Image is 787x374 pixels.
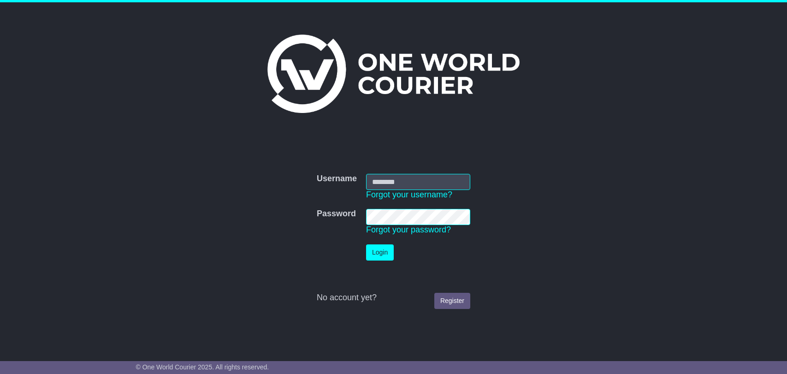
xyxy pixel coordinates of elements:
[317,293,470,303] div: No account yet?
[366,190,452,199] a: Forgot your username?
[366,244,394,261] button: Login
[267,35,519,113] img: One World
[366,225,451,234] a: Forgot your password?
[317,174,357,184] label: Username
[317,209,356,219] label: Password
[136,363,269,371] span: © One World Courier 2025. All rights reserved.
[434,293,470,309] a: Register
